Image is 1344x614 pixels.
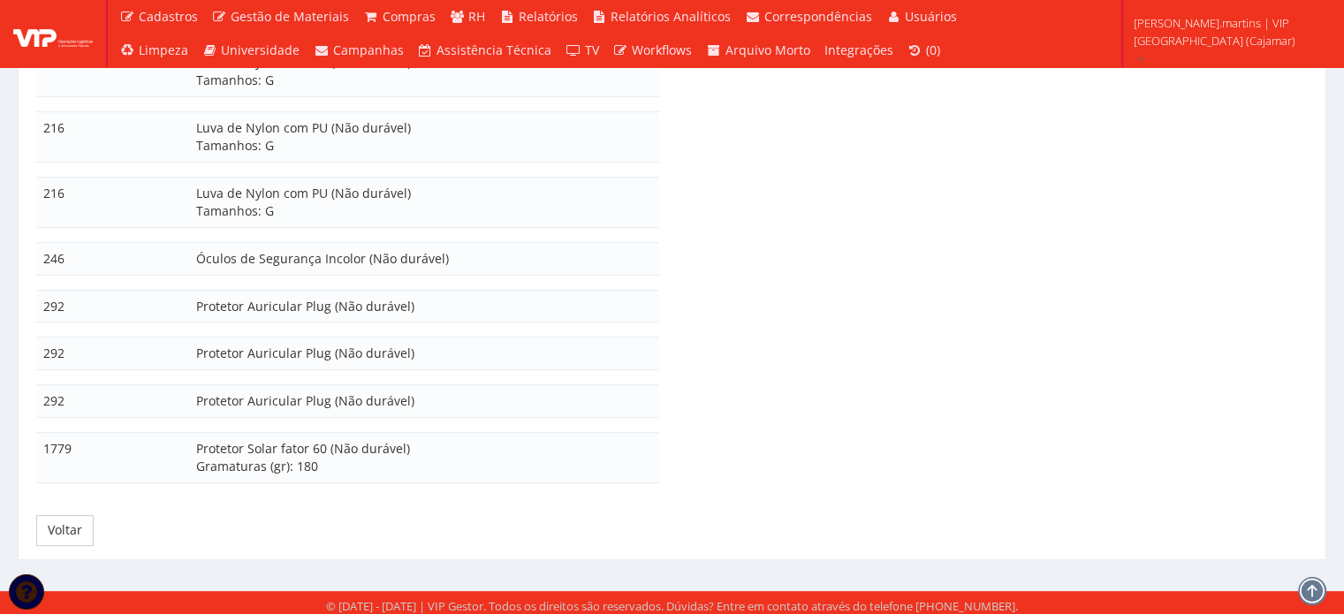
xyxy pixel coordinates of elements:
span: Universidade [221,42,300,58]
td: Luva de Nylon com PU (Não durável) Tamanhos: G [189,111,659,162]
a: Universidade [195,34,308,67]
span: Correspondências [764,8,872,25]
td: Protetor Auricular Plug (Não durável) [189,290,659,322]
span: Usuários [905,8,957,25]
span: Arquivo Morto [725,42,810,58]
td: 246 [36,242,136,275]
td: 216 [36,46,136,96]
a: Voltar [36,515,94,545]
td: Protetor Auricular Plug (Não durável) [189,385,659,418]
span: Limpeza [139,42,188,58]
span: Campanhas [333,42,404,58]
span: Workflows [632,42,692,58]
span: (0) [926,42,940,58]
td: 216 [36,177,136,227]
span: Compras [383,8,436,25]
span: TV [585,42,599,58]
a: Workflows [606,34,700,67]
span: Relatórios Analíticos [611,8,731,25]
span: Relatórios [519,8,578,25]
td: Óculos de Segurança Incolor (Não durável) [189,242,659,275]
td: 216 [36,111,136,162]
td: Luva de Nylon com PU (Não durável) Tamanhos: G [189,46,659,96]
a: Arquivo Morto [699,34,817,67]
span: Cadastros [139,8,198,25]
td: 292 [36,337,136,370]
img: logo [13,20,93,47]
span: Integrações [824,42,893,58]
span: Gestão de Materiais [231,8,349,25]
a: TV [558,34,606,67]
a: Campanhas [307,34,411,67]
td: 1779 [36,433,136,483]
a: Integrações [817,34,900,67]
span: RH [468,8,485,25]
a: Limpeza [112,34,195,67]
span: [PERSON_NAME].martins | VIP [GEOGRAPHIC_DATA] (Cajamar) [1134,14,1321,49]
td: 292 [36,290,136,322]
td: Protetor Solar fator 60 (Não durável) Gramaturas (gr): 180 [189,433,659,483]
span: Assistência Técnica [437,42,551,58]
td: Luva de Nylon com PU (Não durável) Tamanhos: G [189,177,659,227]
a: Assistência Técnica [411,34,559,67]
a: (0) [900,34,948,67]
td: 292 [36,385,136,418]
td: Protetor Auricular Plug (Não durável) [189,337,659,370]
